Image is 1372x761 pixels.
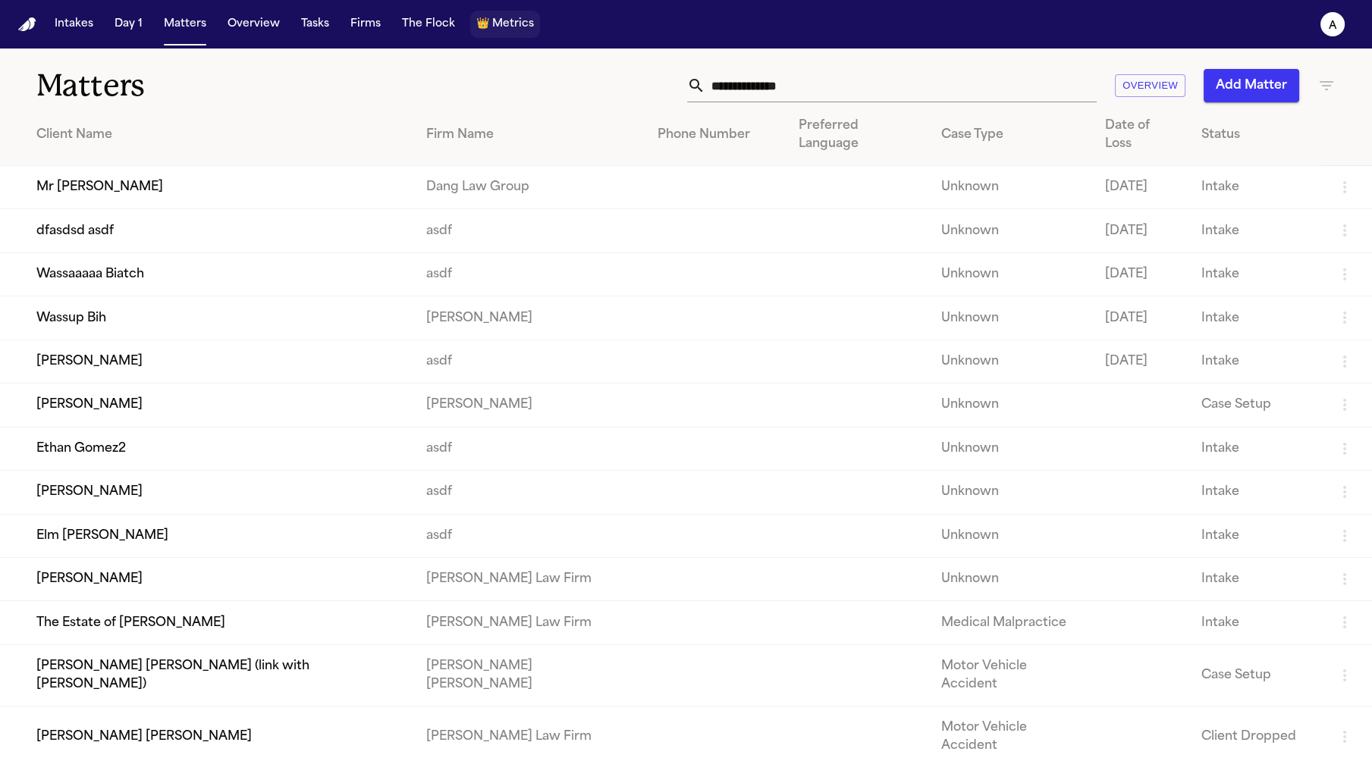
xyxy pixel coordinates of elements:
[1093,252,1189,296] td: [DATE]
[396,11,461,38] button: The Flock
[929,296,1093,340] td: Unknown
[414,384,645,427] td: [PERSON_NAME]
[1189,514,1323,557] td: Intake
[1189,340,1323,383] td: Intake
[414,514,645,557] td: asdf
[470,11,540,38] button: crownMetrics
[929,166,1093,209] td: Unknown
[414,166,645,209] td: Dang Law Group
[1189,252,1323,296] td: Intake
[414,340,645,383] td: asdf
[929,514,1093,557] td: Unknown
[799,117,917,153] div: Preferred Language
[414,296,645,340] td: [PERSON_NAME]
[18,17,36,32] img: Finch Logo
[1189,601,1323,644] td: Intake
[1093,209,1189,252] td: [DATE]
[1189,209,1323,252] td: Intake
[36,126,402,144] div: Client Name
[941,126,1081,144] div: Case Type
[929,557,1093,600] td: Unknown
[1189,296,1323,340] td: Intake
[1201,126,1311,144] div: Status
[1093,296,1189,340] td: [DATE]
[1189,427,1323,470] td: Intake
[929,471,1093,514] td: Unknown
[1093,340,1189,383] td: [DATE]
[414,644,645,706] td: [PERSON_NAME] [PERSON_NAME]
[18,17,36,32] a: Home
[929,427,1093,470] td: Unknown
[158,11,212,38] button: Matters
[929,209,1093,252] td: Unknown
[1115,74,1185,98] button: Overview
[658,126,774,144] div: Phone Number
[414,471,645,514] td: asdf
[414,209,645,252] td: asdf
[108,11,149,38] button: Day 1
[1105,117,1177,153] div: Date of Loss
[414,427,645,470] td: asdf
[1189,557,1323,600] td: Intake
[414,252,645,296] td: asdf
[1093,166,1189,209] td: [DATE]
[929,601,1093,644] td: Medical Malpractice
[1189,384,1323,427] td: Case Setup
[49,11,99,38] button: Intakes
[929,340,1093,383] td: Unknown
[295,11,335,38] button: Tasks
[1189,644,1323,706] td: Case Setup
[414,601,645,644] td: [PERSON_NAME] Law Firm
[36,67,411,105] h1: Matters
[426,126,633,144] div: Firm Name
[221,11,286,38] button: Overview
[1189,166,1323,209] td: Intake
[1204,69,1299,102] button: Add Matter
[929,252,1093,296] td: Unknown
[1189,471,1323,514] td: Intake
[344,11,387,38] button: Firms
[414,557,645,600] td: [PERSON_NAME] Law Firm
[929,644,1093,706] td: Motor Vehicle Accident
[929,384,1093,427] td: Unknown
